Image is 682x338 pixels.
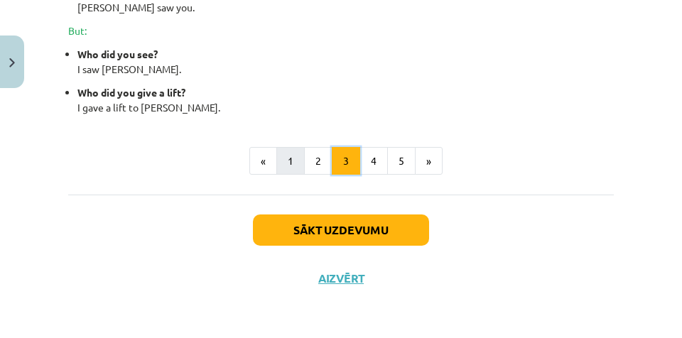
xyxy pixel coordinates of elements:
[68,147,614,175] nav: Page navigation example
[387,147,416,175] button: 5
[276,147,305,175] button: 1
[9,58,15,67] img: icon-close-lesson-0947bae3869378f0d4975bcd49f059093ad1ed9edebbc8119c70593378902aed.svg
[253,214,429,246] button: Sākt uzdevumu
[77,48,158,60] strong: Who did you see?
[77,47,614,77] p: I saw [PERSON_NAME].
[314,271,368,285] button: Aizvērt
[415,147,443,175] button: »
[249,147,277,175] button: «
[77,86,185,99] strong: Who did you give a lift?
[304,147,332,175] button: 2
[359,147,388,175] button: 4
[68,24,87,37] span: But:
[77,85,614,115] p: I gave a lift to [PERSON_NAME].
[332,147,360,175] button: 3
